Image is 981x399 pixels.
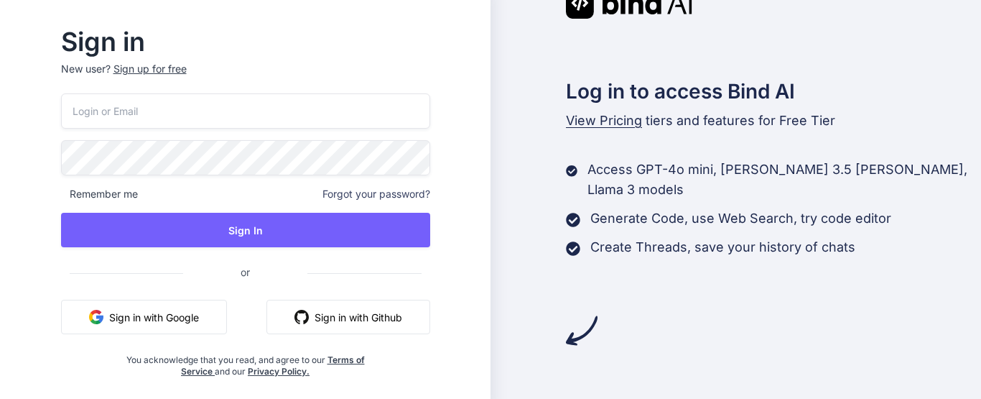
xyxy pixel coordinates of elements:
[322,187,430,201] span: Forgot your password?
[61,30,430,53] h2: Sign in
[590,208,891,229] p: Generate Code, use Web Search, try code editor
[566,113,642,128] span: View Pricing
[587,160,981,200] p: Access GPT-4o mini, [PERSON_NAME] 3.5 [PERSON_NAME], Llama 3 models
[566,76,981,106] h2: Log in to access Bind AI
[183,254,307,290] span: or
[122,346,368,377] div: You acknowledge that you read, and agree to our and our
[61,213,430,247] button: Sign In
[566,315,598,347] img: arrow
[113,62,187,76] div: Sign up for free
[61,187,138,201] span: Remember me
[61,62,430,93] p: New user?
[181,354,365,377] a: Terms of Service
[590,237,855,257] p: Create Threads, save your history of chats
[566,111,981,131] p: tiers and features for Free Tier
[266,300,430,334] button: Sign in with Github
[61,93,430,129] input: Login or Email
[61,300,227,334] button: Sign in with Google
[248,366,310,377] a: Privacy Policy.
[89,310,103,324] img: google
[294,310,309,324] img: github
